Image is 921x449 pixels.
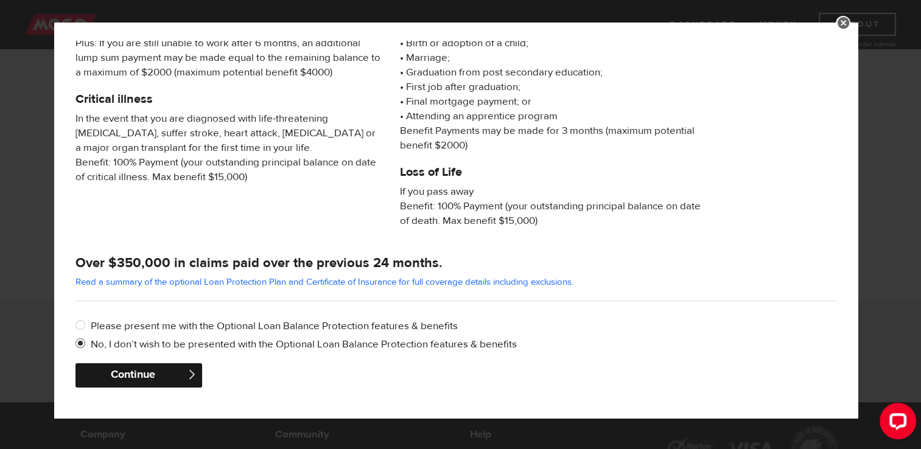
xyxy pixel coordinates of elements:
input: Please present me with the Optional Loan Balance Protection features & benefits [75,319,91,334]
label: Please present me with the Optional Loan Balance Protection features & benefits [91,319,836,333]
h4: Over $350,000 in claims paid over the previous 24 months. [75,254,836,271]
input: No, I don’t wish to be presented with the Optional Loan Balance Protection features & benefits [75,337,91,352]
span: In the event that you are diagnosed with life-threatening [MEDICAL_DATA], suffer stroke, heart at... [75,111,382,184]
h5: Loss of Life [400,165,706,179]
label: No, I don’t wish to be presented with the Optional Loan Balance Protection features & benefits [91,337,836,352]
iframe: LiveChat chat widget [870,398,921,449]
h5: Critical illness [75,92,382,106]
span: If you pass away Benefit: 100% Payment (your outstanding principal balance on date of death. Max ... [400,184,706,228]
button: Continue [75,363,202,388]
a: Read a summary of the optional Loan Protection Plan and Certificate of Insurance for full coverag... [75,276,573,288]
span:  [187,369,197,380]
